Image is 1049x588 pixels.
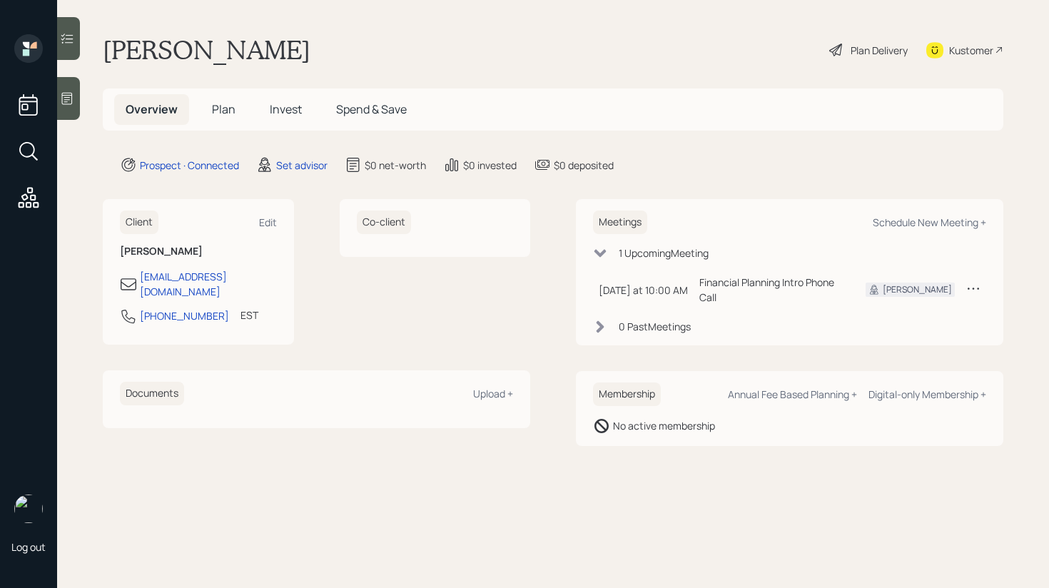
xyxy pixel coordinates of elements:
div: $0 net-worth [365,158,426,173]
div: Kustomer [949,43,993,58]
h1: [PERSON_NAME] [103,34,310,66]
span: Spend & Save [336,101,407,117]
div: [EMAIL_ADDRESS][DOMAIN_NAME] [140,269,277,299]
div: $0 invested [463,158,517,173]
h6: Co-client [357,211,411,234]
h6: Documents [120,382,184,405]
div: [PHONE_NUMBER] [140,308,229,323]
h6: Client [120,211,158,234]
div: 1 Upcoming Meeting [619,245,709,260]
div: No active membership [613,418,715,433]
div: Plan Delivery [851,43,908,58]
div: Edit [259,216,277,229]
h6: Meetings [593,211,647,234]
span: Overview [126,101,178,117]
div: EST [240,308,258,323]
img: retirable_logo.png [14,495,43,523]
div: Annual Fee Based Planning + [728,387,857,401]
div: Financial Planning Intro Phone Call [699,275,843,305]
div: Prospect · Connected [140,158,239,173]
div: Schedule New Meeting + [873,216,986,229]
h6: [PERSON_NAME] [120,245,277,258]
div: Digital-only Membership + [868,387,986,401]
div: Upload + [473,387,513,400]
div: 0 Past Meeting s [619,319,691,334]
div: [DATE] at 10:00 AM [599,283,688,298]
div: $0 deposited [554,158,614,173]
span: Invest [270,101,302,117]
h6: Membership [593,382,661,406]
div: Log out [11,540,46,554]
div: [PERSON_NAME] [883,283,952,296]
div: Set advisor [276,158,328,173]
span: Plan [212,101,235,117]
